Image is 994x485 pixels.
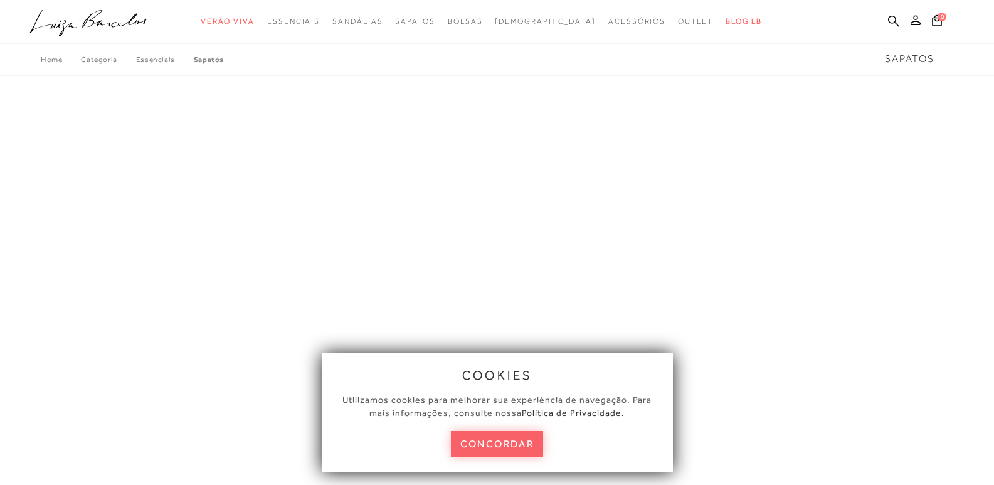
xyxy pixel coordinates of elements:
a: BLOG LB [726,10,762,33]
span: Sapatos [885,53,934,65]
button: concordar [451,431,544,457]
a: Sapatos [194,55,224,64]
a: categoryNavScreenReaderText [267,10,320,33]
a: categoryNavScreenReaderText [448,10,483,33]
span: 0 [938,13,946,21]
span: Acessórios [608,17,665,26]
span: Bolsas [448,17,483,26]
span: Essenciais [267,17,320,26]
span: Utilizamos cookies para melhorar sua experiência de navegação. Para mais informações, consulte nossa [342,395,652,418]
a: categoryNavScreenReaderText [201,10,255,33]
span: Sapatos [395,17,435,26]
button: 0 [928,14,946,31]
span: Outlet [678,17,713,26]
span: Verão Viva [201,17,255,26]
a: Home [41,55,81,64]
a: noSubCategoriesText [495,10,596,33]
a: Essenciais [136,55,194,64]
a: Política de Privacidade. [522,408,625,418]
a: categoryNavScreenReaderText [608,10,665,33]
a: categoryNavScreenReaderText [332,10,383,33]
span: cookies [462,368,532,382]
span: BLOG LB [726,17,762,26]
span: [DEMOGRAPHIC_DATA] [495,17,596,26]
a: Categoria [81,55,135,64]
span: Sandálias [332,17,383,26]
a: categoryNavScreenReaderText [395,10,435,33]
a: categoryNavScreenReaderText [678,10,713,33]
